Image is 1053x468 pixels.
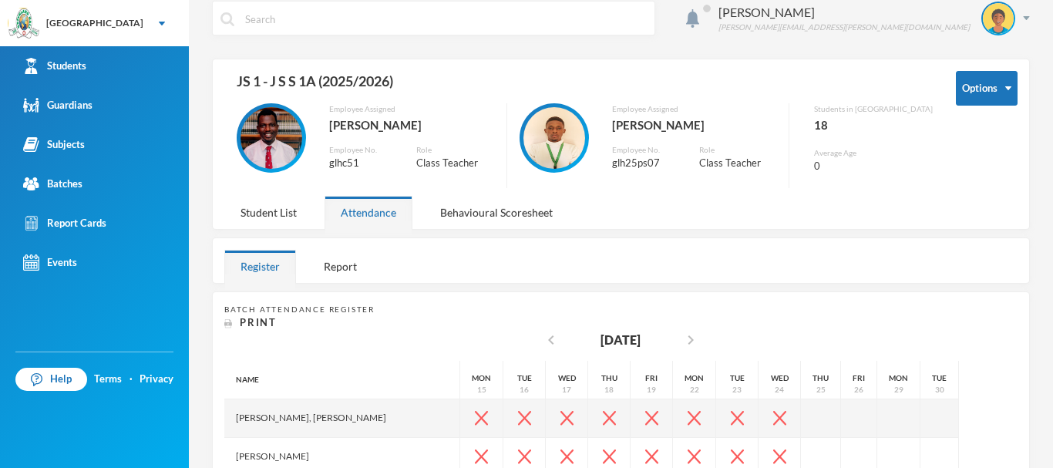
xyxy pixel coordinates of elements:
[604,384,614,396] div: 18
[308,250,373,283] div: Report
[983,3,1014,34] img: STUDENT
[244,2,647,36] input: Search
[612,115,778,135] div: [PERSON_NAME]
[894,384,903,396] div: 29
[23,136,85,153] div: Subjects
[8,8,39,39] img: logo
[612,156,676,171] div: glh25ps07
[681,331,700,349] i: chevron_right
[814,115,933,135] div: 18
[520,384,529,396] div: 16
[224,71,933,103] div: JS 1 - J S S 1A (2025/2026)
[416,144,494,156] div: Role
[220,12,234,26] img: search
[224,361,460,399] div: Name
[23,254,77,271] div: Events
[23,176,82,192] div: Batches
[224,305,375,314] span: Batch Attendance Register
[23,97,93,113] div: Guardians
[562,384,571,396] div: 17
[23,215,106,231] div: Report Cards
[814,159,933,174] div: 0
[325,196,412,229] div: Attendance
[130,372,133,387] div: ·
[94,372,122,387] a: Terms
[699,144,777,156] div: Role
[477,384,486,396] div: 15
[699,156,777,171] div: Class Teacher
[15,368,87,391] a: Help
[853,372,865,384] div: Fri
[601,372,617,384] div: Thu
[329,103,495,115] div: Employee Assigned
[685,372,704,384] div: Mon
[645,372,658,384] div: Fri
[775,384,784,396] div: 24
[814,103,933,115] div: Students in [GEOGRAPHIC_DATA]
[240,316,277,328] span: Print
[932,372,947,384] div: Tue
[935,384,944,396] div: 30
[329,144,393,156] div: Employee No.
[718,3,970,22] div: [PERSON_NAME]
[814,147,933,159] div: Average Age
[140,372,173,387] a: Privacy
[812,372,829,384] div: Thu
[517,372,532,384] div: Tue
[416,156,494,171] div: Class Teacher
[224,196,313,229] div: Student List
[612,144,676,156] div: Employee No.
[816,384,826,396] div: 25
[690,384,699,396] div: 22
[612,103,778,115] div: Employee Assigned
[558,372,576,384] div: Wed
[23,58,86,74] div: Students
[601,331,641,349] div: [DATE]
[732,384,742,396] div: 23
[730,372,745,384] div: Tue
[889,372,908,384] div: Mon
[771,372,789,384] div: Wed
[224,399,460,438] div: [PERSON_NAME], [PERSON_NAME]
[523,107,585,169] img: EMPLOYEE
[424,196,569,229] div: Behavioural Scoresheet
[854,384,863,396] div: 26
[647,384,656,396] div: 19
[329,115,495,135] div: [PERSON_NAME]
[542,331,560,349] i: chevron_left
[224,250,296,283] div: Register
[718,22,970,33] div: [PERSON_NAME][EMAIL_ADDRESS][PERSON_NAME][DOMAIN_NAME]
[329,156,393,171] div: glhc51
[472,372,491,384] div: Mon
[241,107,302,169] img: EMPLOYEE
[956,71,1018,106] button: Options
[46,16,143,30] div: [GEOGRAPHIC_DATA]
